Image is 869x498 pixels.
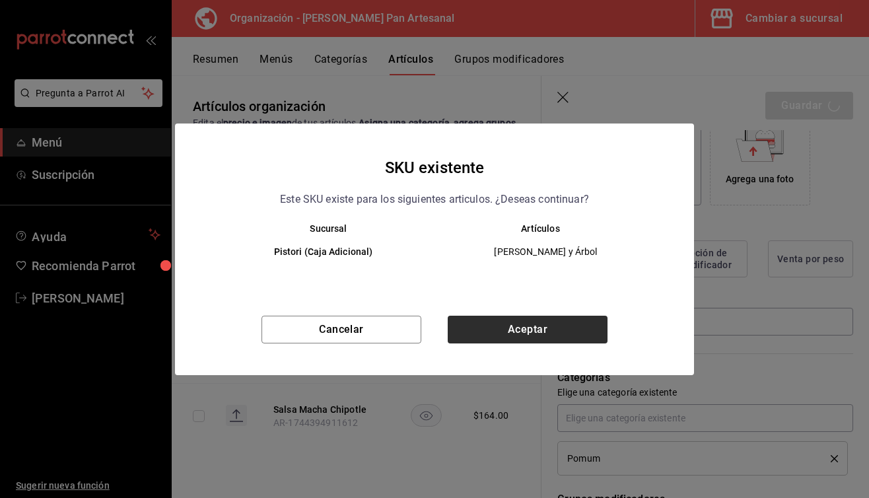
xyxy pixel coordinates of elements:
p: Este SKU existe para los siguientes articulos. ¿Deseas continuar? [280,191,589,208]
button: Cancelar [261,316,421,343]
h6: Pistori (Caja Adicional) [223,245,424,260]
span: [PERSON_NAME] y Árbol [446,245,646,258]
h4: SKU existente [385,155,485,180]
button: Aceptar [448,316,608,343]
th: Sucursal [201,223,434,234]
th: Artículos [434,223,668,234]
